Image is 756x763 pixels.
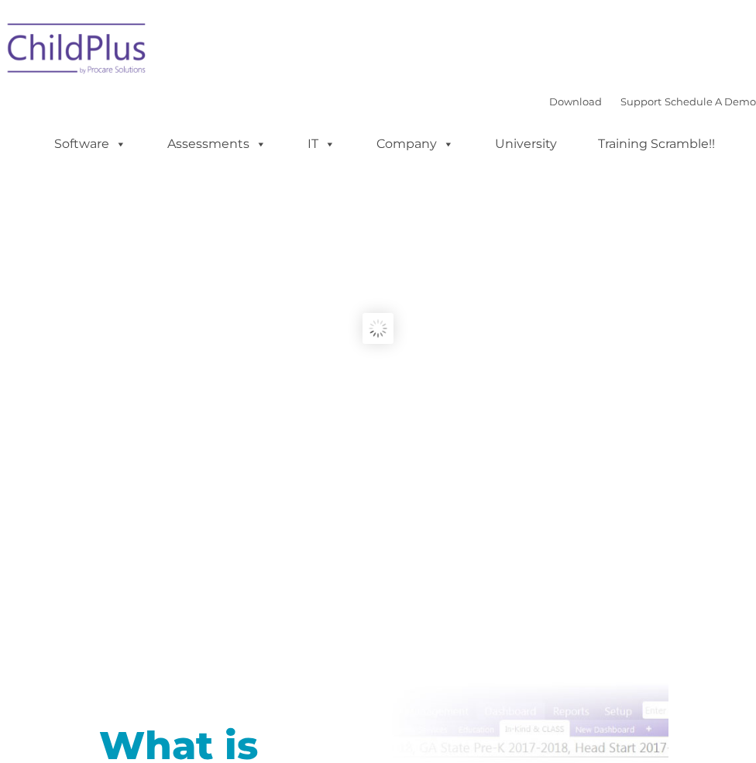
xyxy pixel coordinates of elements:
a: Schedule A Demo [665,95,756,108]
font: | [549,95,756,108]
a: Training Scramble!! [582,129,730,160]
a: Download [549,95,602,108]
a: Software [39,129,142,160]
a: Support [620,95,661,108]
a: IT [292,129,351,160]
a: Assessments [152,129,282,160]
a: Company [361,129,469,160]
a: University [479,129,572,160]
